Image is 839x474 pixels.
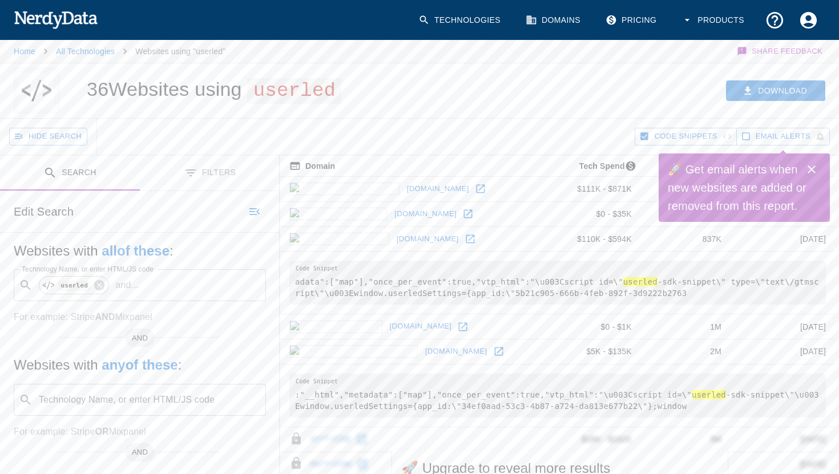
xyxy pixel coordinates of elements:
[544,177,640,202] td: $111K - $871K
[289,261,826,305] pre: adata":["map"],"once_per_event":true,"vtp_html":"\u003Cscript id=\" -sdk-snippet\" type=\"text\/g...
[641,339,731,364] td: 2M
[22,264,154,274] label: Technology Name, or enter HTML/JS code
[289,159,335,173] span: The registered domain name (i.e. "nerdydata.com").
[14,202,74,221] h6: Edit Search
[14,356,266,374] h5: Websites with :
[641,201,731,226] td: 611K
[758,3,792,37] button: Support and Documentation
[599,3,665,37] a: Pricing
[635,128,736,145] button: Hide Code Snippets
[544,201,640,226] td: $0 - $35K
[756,130,810,143] span: Get email alerts with newly found website results. Click to enable.
[135,46,225,57] p: Websites using "userled"
[623,277,658,286] hl: userled
[102,243,170,258] b: all of these
[459,205,477,222] a: Open meteokav.gr in new window
[404,180,472,198] a: [DOMAIN_NAME]
[14,242,266,260] h5: Websites with :
[654,130,717,143] span: Hide Code Snippets
[454,318,471,335] a: Open zskomtu.cz in new window
[412,3,510,37] a: Technologies
[39,276,109,294] div: userled
[140,155,280,191] button: Filters
[544,226,640,252] td: $110K - $594K
[422,343,490,360] a: [DOMAIN_NAME]
[9,128,87,145] button: Hide Search
[102,357,178,372] b: any of these
[736,128,830,145] button: Get email alerts with newly found website results. Click to enable.
[111,278,143,292] p: and ...
[731,226,835,252] td: [DATE]
[394,230,462,248] a: [DOMAIN_NAME]
[14,8,98,31] img: NerdyData.com
[692,390,726,399] hl: userled
[675,3,753,37] button: Products
[472,180,489,197] a: Open leapsome.com in new window
[387,318,455,335] a: [DOMAIN_NAME]
[800,158,823,181] button: Close
[14,425,266,439] p: For example: Stripe Mixpanel
[289,233,389,245] img: mycase.com icon
[95,427,108,436] b: OR
[792,3,825,37] button: Account Settings
[125,333,155,344] span: AND
[14,310,266,324] p: For example: Stripe Mixpanel
[392,205,459,223] a: [DOMAIN_NAME]
[731,339,835,364] td: [DATE]
[289,321,382,333] img: zskomtu.cz icon
[731,314,835,339] td: [DATE]
[289,183,400,195] img: leapsome.com icon
[87,78,341,100] h1: 36 Websites using
[726,80,825,102] button: Download
[289,345,418,358] img: adlibsoftware.com icon
[735,40,825,63] button: Share Feedback
[544,314,640,339] td: $0 - $1K
[462,230,479,248] a: Open mycase.com in new window
[490,343,507,360] a: Open adlibsoftware.com in new window
[14,40,225,63] nav: breadcrumb
[19,68,54,114] img: "userled" logo
[782,393,825,436] iframe: Drift Widget Chat Controller
[56,47,115,56] a: All Technologies
[125,447,155,458] span: AND
[14,47,35,56] a: Home
[58,281,90,290] code: userled
[641,226,731,252] td: 837K
[641,314,731,339] td: 1M
[289,374,826,418] pre: :"__html","metadata":["map"],"once_per_event":true,"vtp_html":"\u003Cscript id=\" -sdk-snippet\"\...
[247,78,341,104] span: userled
[564,159,641,173] span: The estimated minimum and maximum annual tech spend each webpage has, based on the free, freemium...
[519,3,590,37] a: Domains
[95,312,115,322] b: AND
[289,208,387,220] img: meteokav.gr icon
[641,177,731,202] td: 117K
[544,339,640,364] td: $5K - $135K
[668,160,807,215] h6: 🚀 Get email alerts when new websites are added or removed from this report.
